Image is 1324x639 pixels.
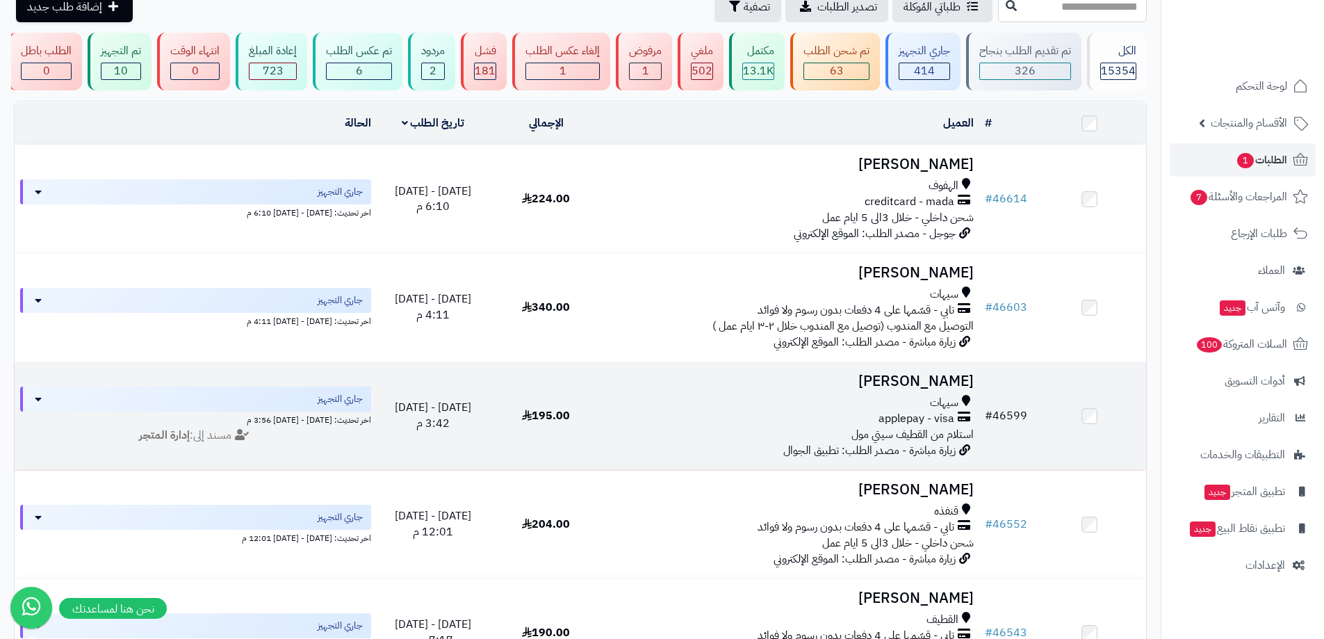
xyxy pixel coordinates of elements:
[926,612,958,628] span: القطيف
[787,33,883,90] a: تم شحن الطلب 63
[22,63,71,79] div: 0
[422,63,444,79] div: 2
[985,516,992,533] span: #
[318,619,363,633] span: جاري التجهيز
[758,519,954,535] span: تابي - قسّمها على 4 دفعات بدون رسوم ولا فوائد
[1170,401,1316,435] a: التقارير
[1195,334,1287,354] span: السلات المتروكة
[883,33,963,90] a: جاري التجهيز 414
[10,428,382,444] div: مسند إلى:
[1170,143,1316,177] a: الطلبات1
[1190,521,1216,537] span: جديد
[1170,438,1316,471] a: التطبيقات والخدمات
[1236,76,1287,96] span: لوحة التحكم
[758,302,954,318] span: تابي - قسّمها على 4 دفعات بدون رسوم ولا فوائد
[985,191,992,207] span: #
[930,286,958,302] span: سيهات
[1170,254,1316,287] a: العملاء
[1218,298,1285,317] span: وآتس آب
[310,33,405,90] a: تم عكس الطلب 6
[522,407,570,424] span: 195.00
[1170,180,1316,213] a: المراجعات والأسئلة7
[630,63,661,79] div: 1
[356,63,363,79] span: 6
[522,299,570,316] span: 340.00
[345,115,371,131] a: الحالة
[608,156,974,172] h3: [PERSON_NAME]
[20,412,371,426] div: اخر تحديث: [DATE] - [DATE] 3:56 م
[475,63,496,79] span: 181
[822,535,974,551] span: شحن داخلي - خلال 3الى 5 ايام عمل
[522,191,570,207] span: 224.00
[934,503,958,519] span: قنفذه
[170,43,220,59] div: انتهاء الوقت
[851,426,974,443] span: استلام من القطيف سيتي مول
[1101,63,1136,79] span: 15354
[985,115,992,131] a: #
[943,115,974,131] a: العميل
[327,63,391,79] div: 6
[608,590,974,606] h3: [PERSON_NAME]
[629,43,662,59] div: مرفوض
[405,33,458,90] a: مردود 2
[559,63,566,79] span: 1
[233,33,310,90] a: إعادة المبلغ 723
[318,510,363,524] span: جاري التجهيز
[985,299,992,316] span: #
[1220,300,1245,316] span: جديد
[774,551,956,567] span: زيارة مباشرة - مصدر الطلب: الموقع الإلكتروني
[402,115,465,131] a: تاريخ الطلب
[980,63,1070,79] div: 326
[318,293,363,307] span: جاري التجهيز
[1170,475,1316,508] a: تطبيق المتجرجديد
[1258,261,1285,280] span: العملاء
[608,373,974,389] h3: [PERSON_NAME]
[1200,445,1285,464] span: التطبيقات والخدمات
[326,43,392,59] div: تم عكس الطلب
[1100,43,1136,59] div: الكل
[1015,63,1036,79] span: 326
[1204,485,1230,500] span: جديد
[525,43,600,59] div: إلغاء عكس الطلب
[1245,556,1285,575] span: الإعدادات
[985,407,1027,424] a: #46599
[20,530,371,544] div: اخر تحديث: [DATE] - [DATE] 12:01 م
[101,63,140,79] div: 10
[1237,153,1254,168] span: 1
[1259,408,1285,428] span: التقارير
[522,516,570,533] span: 204.00
[529,115,564,131] a: الإجمالي
[985,407,992,424] span: #
[249,43,297,59] div: إعادة المبلغ
[985,516,1027,533] a: #46552
[929,178,958,194] span: الهفوف
[963,33,1084,90] a: تم تقديم الطلب بنجاح 326
[774,334,956,350] span: زيارة مباشرة - مصدر الطلب: الموقع الإلكتروني
[613,33,675,90] a: مرفوض 1
[5,33,85,90] a: الطلب باطل 0
[899,63,949,79] div: 414
[899,43,950,59] div: جاري التجهيز
[458,33,509,90] a: فشل 181
[1191,190,1207,205] span: 7
[1225,371,1285,391] span: أدوات التسويق
[526,63,599,79] div: 1
[1211,113,1287,133] span: الأقسام والمنتجات
[474,43,496,59] div: فشل
[804,63,869,79] div: 63
[1189,187,1287,207] span: المراجعات والأسئلة
[794,225,956,242] span: جوجل - مصدر الطلب: الموقع الإلكتروني
[430,63,436,79] span: 2
[726,33,787,90] a: مكتمل 13.1K
[1203,482,1285,501] span: تطبيق المتجر
[642,63,649,79] span: 1
[1229,39,1311,68] img: logo-2.png
[318,185,363,199] span: جاري التجهيز
[822,209,974,226] span: شحن داخلي - خلال 3الى 5 ايام عمل
[421,43,445,59] div: مردود
[1170,70,1316,103] a: لوحة التحكم
[830,63,844,79] span: 63
[914,63,935,79] span: 414
[139,427,190,444] strong: إدارة المتجر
